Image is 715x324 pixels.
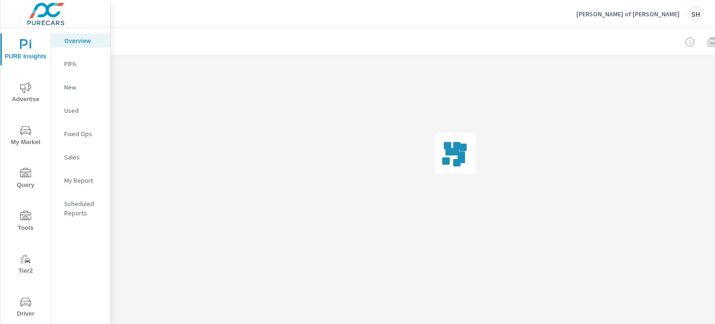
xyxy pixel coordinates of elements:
[51,103,110,117] div: Used
[51,80,110,94] div: New
[64,106,103,115] p: Used
[3,82,48,105] span: Advertise
[51,173,110,187] div: My Report
[64,152,103,162] p: Sales
[51,57,110,71] div: PIPA
[3,125,48,148] span: My Market
[64,36,103,45] p: Overview
[3,168,48,191] span: Query
[64,176,103,185] p: My Report
[3,296,48,319] span: Driver
[64,83,103,92] p: New
[64,59,103,69] p: PIPA
[51,34,110,48] div: Overview
[51,197,110,220] div: Scheduled Reports
[3,39,48,62] span: PURE Insights
[3,254,48,276] span: Tier2
[687,6,704,22] div: SH
[64,199,103,218] p: Scheduled Reports
[3,211,48,234] span: Tools
[64,129,103,138] p: Fixed Ops
[576,10,680,18] p: [PERSON_NAME] of [PERSON_NAME]
[51,150,110,164] div: Sales
[51,127,110,141] div: Fixed Ops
